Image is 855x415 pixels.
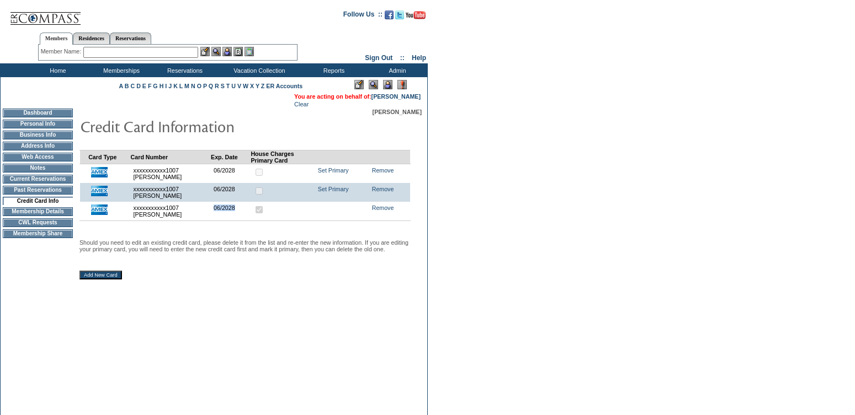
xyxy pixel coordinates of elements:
a: P [203,83,207,89]
a: Subscribe to our YouTube Channel [406,14,426,20]
td: Exp. Date [211,150,251,164]
td: xxxxxxxxxxx1007 [PERSON_NAME] [131,164,211,183]
div: Member Name: [41,47,83,56]
td: Dashboard [3,109,73,117]
a: F [148,83,152,89]
a: Y [256,83,259,89]
a: V [237,83,241,89]
td: Follow Us :: [343,9,383,23]
a: A [119,83,123,89]
img: icon_cc_amex.gif [91,186,108,196]
a: H [160,83,164,89]
td: 06/2028 [211,183,251,202]
p: Should you need to edit an existing credit card, please delete it from the list and re-enter the ... [79,239,411,252]
a: O [197,83,201,89]
a: S [221,83,225,89]
td: Card Type [88,150,130,164]
td: Vacation Collection [215,63,301,77]
td: 06/2028 [211,202,251,221]
td: Home [25,63,88,77]
img: View [211,47,221,56]
a: D [136,83,141,89]
a: Sign Out [365,54,392,62]
img: Compass Home [9,3,81,25]
a: M [184,83,189,89]
a: C [130,83,135,89]
a: Clear [294,101,309,107]
a: Set Primary [318,186,349,192]
img: b_edit.gif [200,47,210,56]
td: Membership Share [3,229,73,238]
a: Set Primary [318,167,349,174]
a: W [243,83,248,89]
a: B [125,83,129,89]
a: Remove [372,167,394,174]
a: Become our fan on Facebook [385,14,394,20]
a: T [226,83,230,89]
a: R [215,83,219,89]
td: Membership Details [3,207,73,216]
span: [PERSON_NAME] [373,109,422,115]
td: Admin [364,63,428,77]
img: Impersonate [222,47,232,56]
img: Reservations [233,47,243,56]
img: Log Concern/Member Elevation [397,80,407,89]
td: Card Number [131,150,211,164]
td: House Charges Primary Card [251,150,315,164]
a: Z [261,83,265,89]
a: [PERSON_NAME] [371,93,421,100]
a: Members [40,33,73,45]
input: Add New Card [79,271,122,279]
a: Remove [372,186,394,192]
a: N [191,83,195,89]
span: You are acting on behalf of: [294,93,421,100]
img: icon_cc_amex.gif [91,167,108,177]
a: K [173,83,178,89]
td: Past Reservations [3,186,73,195]
img: Subscribe to our YouTube Channel [406,11,426,19]
td: Credit Card Info [3,197,73,205]
td: Business Info [3,131,73,139]
td: Web Access [3,153,73,161]
td: CWL Requests [3,218,73,227]
a: Help [412,54,426,62]
a: Residences [73,33,110,44]
a: X [250,83,254,89]
td: 06/2028 [211,164,251,183]
td: Reports [301,63,364,77]
td: Current Reservations [3,175,73,184]
a: ER Accounts [266,83,302,89]
a: G [153,83,157,89]
a: Follow us on Twitter [395,14,404,20]
td: Personal Info [3,120,73,128]
td: Notes [3,164,73,173]
a: Remove [372,204,394,211]
img: Edit Mode [354,80,364,89]
td: Reservations [152,63,215,77]
img: b_calculator.gif [245,47,254,56]
a: U [231,83,236,89]
td: xxxxxxxxxxx1007 [PERSON_NAME] [131,183,211,202]
td: Memberships [88,63,152,77]
a: I [165,83,167,89]
img: View Mode [369,80,378,89]
img: Follow us on Twitter [395,10,404,19]
td: xxxxxxxxxxx1007 [PERSON_NAME] [131,202,211,221]
a: E [142,83,146,89]
img: Become our fan on Facebook [385,10,394,19]
img: pgTtlCreditCardInfo.gif [80,115,301,137]
a: Q [209,83,213,89]
a: J [168,83,172,89]
img: Impersonate [383,80,392,89]
td: Address Info [3,142,73,150]
span: :: [400,54,405,62]
a: Reservations [110,33,151,44]
img: icon_cc_amex.gif [91,204,108,215]
a: L [179,83,183,89]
